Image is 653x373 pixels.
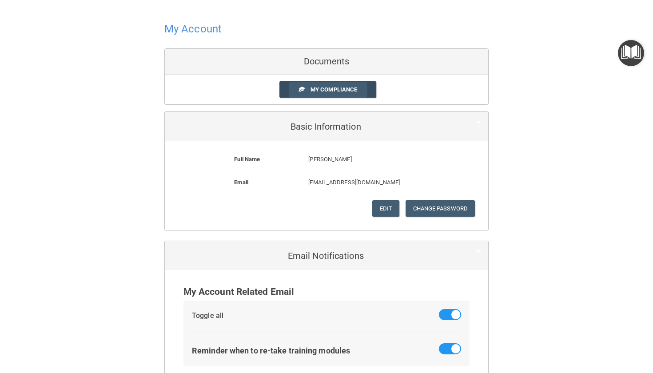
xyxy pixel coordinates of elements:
[308,154,443,165] p: [PERSON_NAME]
[618,40,644,66] button: Open Resource Center
[406,200,475,217] button: Change Password
[171,122,454,131] h5: Basic Information
[308,177,443,188] p: [EMAIL_ADDRESS][DOMAIN_NAME]
[372,200,399,217] button: Edit
[192,309,223,322] div: Toggle all
[164,23,222,35] h4: My Account
[171,116,482,136] a: Basic Information
[311,86,357,93] span: My Compliance
[183,283,470,301] div: My Account Related Email
[192,343,350,358] div: Reminder when to re-take training modules
[234,179,248,186] b: Email
[234,156,260,163] b: Full Name
[165,49,488,75] div: Documents
[171,246,482,266] a: Email Notifications
[171,251,454,261] h5: Email Notifications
